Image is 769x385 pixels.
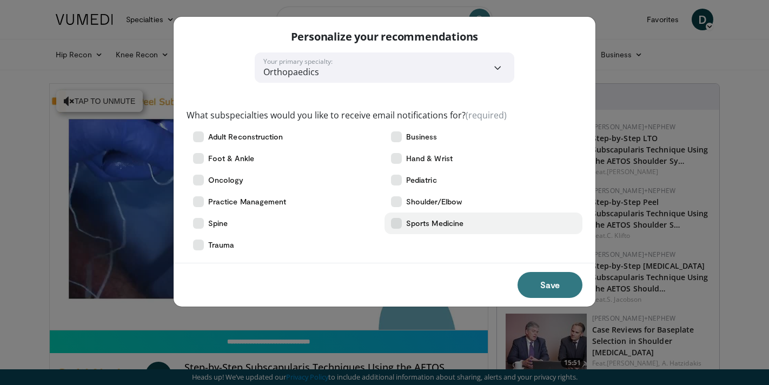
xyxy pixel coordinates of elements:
span: Trauma [208,240,234,250]
span: Hand & Wrist [406,153,453,164]
span: Practice Management [208,196,286,207]
span: Oncology [208,175,244,185]
span: Sports Medicine [406,218,463,229]
p: Personalize your recommendations [291,30,479,44]
span: (required) [466,109,507,121]
span: Spine [208,218,228,229]
span: Business [406,131,437,142]
span: Pediatric [406,175,437,185]
button: Save [518,272,582,298]
span: Foot & Ankle [208,153,254,164]
label: What subspecialties would you like to receive email notifications for? [187,109,507,122]
span: Shoulder/Elbow [406,196,462,207]
span: Adult Reconstruction [208,131,283,142]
